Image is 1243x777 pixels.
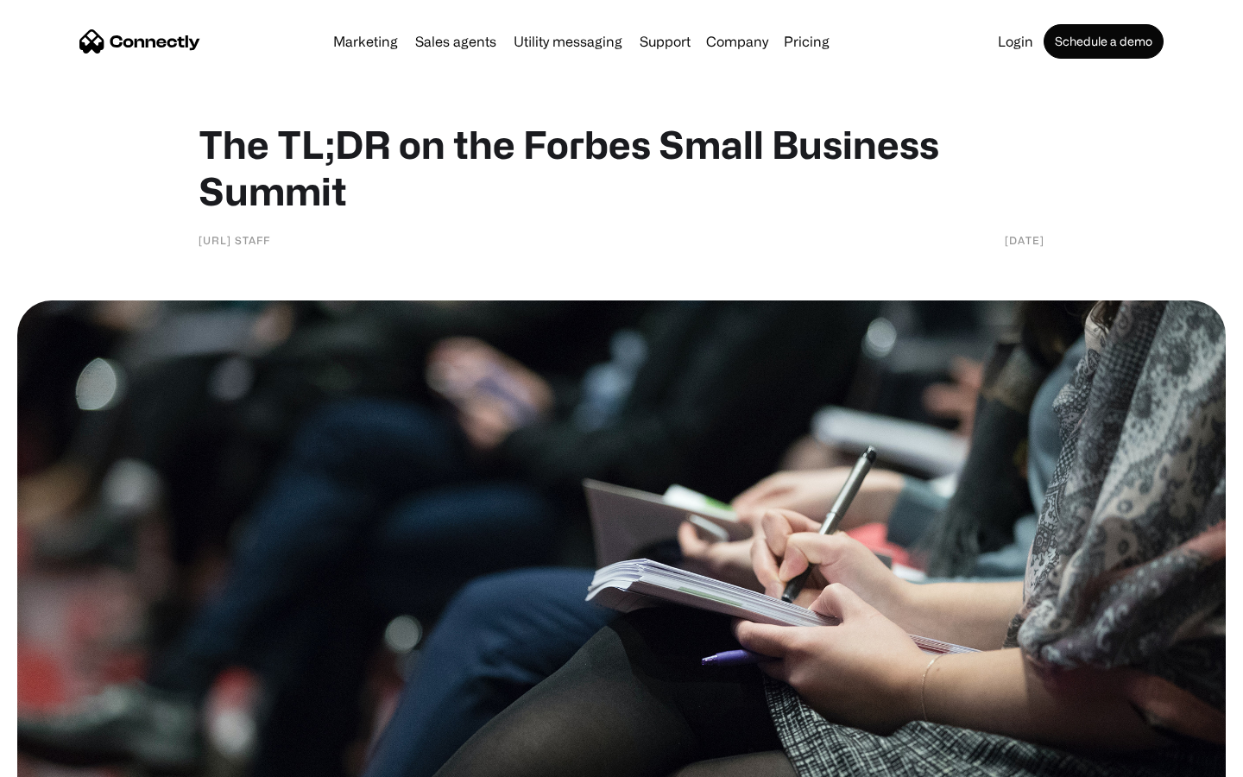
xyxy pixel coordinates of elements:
[706,29,768,54] div: Company
[17,747,104,771] aside: Language selected: English
[507,35,629,48] a: Utility messaging
[199,121,1044,214] h1: The TL;DR on the Forbes Small Business Summit
[199,231,270,249] div: [URL] Staff
[991,35,1040,48] a: Login
[633,35,697,48] a: Support
[35,747,104,771] ul: Language list
[408,35,503,48] a: Sales agents
[777,35,836,48] a: Pricing
[1044,24,1164,59] a: Schedule a demo
[1005,231,1044,249] div: [DATE]
[326,35,405,48] a: Marketing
